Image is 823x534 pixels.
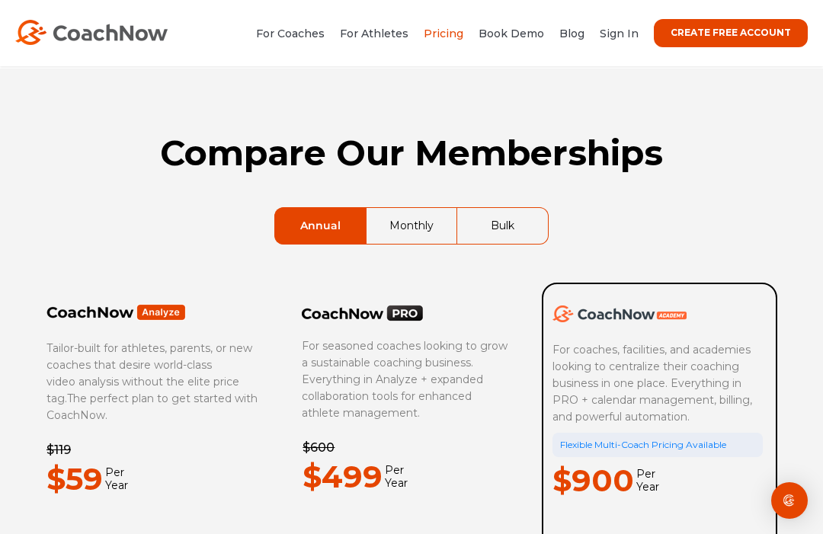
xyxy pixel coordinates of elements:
span: Per Year [383,464,408,490]
a: Pricing [424,27,463,40]
span: Per Year [634,468,659,494]
span: Per Year [103,466,128,492]
span: The perfect plan to get started with CoachNow. [46,392,258,422]
a: CREATE FREE ACCOUNT [654,19,808,47]
del: $119 [46,443,71,457]
div: Flexible Multi-Coach Pricing Available [552,433,763,457]
img: CoachNow Academy Logo [552,305,687,322]
p: $499 [303,453,383,500]
a: Sign In [600,27,639,40]
img: CoachNow Logo [15,20,168,45]
img: Frame [46,304,186,321]
a: Monthly [367,208,456,244]
span: Tailor-built for athletes, parents, or new coaches that desire world-class video analysis without... [46,341,252,405]
p: $900 [552,457,634,504]
img: CoachNow PRO Logo Black [302,305,424,321]
a: Book Demo [479,27,544,40]
a: Bulk [457,208,548,244]
a: For Athletes [340,27,408,40]
h1: Compare Our Memberships [46,133,777,174]
span: For coaches, facilities, and academies looking to centralize their coaching business in one place... [552,343,755,424]
div: Open Intercom Messenger [771,482,808,519]
p: $59 [46,456,103,503]
p: For seasoned coaches looking to grow a sustainable coaching business. Everything in Analyze + exp... [302,337,512,421]
a: Annual [275,208,366,244]
a: Blog [559,27,584,40]
a: For Coaches [256,27,325,40]
del: $600 [303,440,335,455]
